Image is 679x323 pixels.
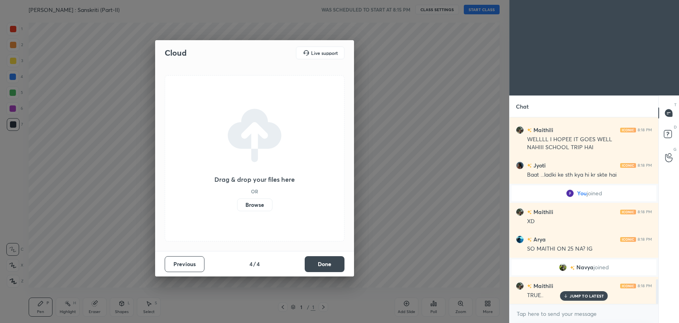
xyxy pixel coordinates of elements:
h2: Cloud [165,48,187,58]
h6: Maithili [532,208,553,216]
div: 8:18 PM [638,237,652,242]
h6: Jyoti [532,161,546,169]
p: JUMP TO LATEST [570,294,604,298]
span: Navya [576,264,593,270]
h4: 4 [257,260,260,268]
h6: Maithili [532,282,553,290]
h5: OR [251,189,258,194]
div: XD [527,218,652,226]
span: joined [593,264,609,270]
img: 3daaa2353754442cba3fb7e3ea74c9b9.jpg [516,208,524,216]
div: 8:18 PM [638,163,652,168]
div: WELLLL I HOPEE IT GOES WELL [527,136,652,144]
h5: Live support [311,51,338,55]
div: 8:18 PM [638,210,652,214]
img: no-rating-badge.077c3623.svg [527,284,532,288]
img: no-rating-badge.077c3623.svg [527,237,532,242]
p: Chat [510,96,535,117]
img: iconic-light.a09c19a4.png [620,284,636,288]
div: 8:18 PM [638,284,652,288]
div: SO MAITHI ON 25 NA? IG [527,245,652,253]
img: no-rating-badge.077c3623.svg [527,210,532,214]
div: NAHIII SCHOOL TRIP HAI [527,144,652,152]
h6: Maithili [532,126,553,134]
div: TRUE.. [527,292,652,300]
button: Previous [165,256,204,272]
div: grid [510,117,658,304]
img: 3 [559,263,567,271]
img: 3c957b8af6c542f2aafab5e60de041a8.jpg [516,161,524,169]
img: no-rating-badge.077c3623.svg [527,163,532,168]
span: You [577,190,587,197]
h3: Drag & drop your files here [214,176,295,183]
img: iconic-light.a09c19a4.png [620,210,636,214]
img: fe5e615f634848a0bdba5bb5a11f7c54.82354728_3 [566,189,574,197]
p: G [673,146,677,152]
img: 3daaa2353754442cba3fb7e3ea74c9b9.jpg [516,282,524,290]
h6: Arya [532,235,546,243]
img: 3daaa2353754442cba3fb7e3ea74c9b9.jpg [516,126,524,134]
img: iconic-light.a09c19a4.png [620,163,636,168]
h4: / [253,260,256,268]
div: 8:18 PM [638,128,652,132]
span: joined [587,190,602,197]
img: no-rating-badge.077c3623.svg [527,128,532,132]
button: Done [305,256,344,272]
h4: 4 [249,260,253,268]
img: no-rating-badge.077c3623.svg [570,266,575,270]
img: iconic-light.a09c19a4.png [620,128,636,132]
p: D [674,124,677,130]
img: iconic-light.a09c19a4.png [620,237,636,242]
img: ca07481371364c92bf6a775d58568f5b.jpg [516,235,524,243]
p: T [674,102,677,108]
div: Baat ...ladki ke sth kya hi kr skte hai [527,171,652,179]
